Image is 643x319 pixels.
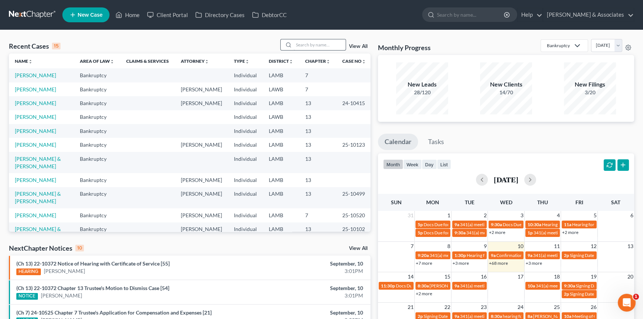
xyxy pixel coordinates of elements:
[593,211,597,220] span: 5
[78,12,102,18] span: New Case
[627,272,634,281] span: 20
[228,110,263,124] td: Individual
[263,110,299,124] td: LAWB
[16,268,41,275] div: HEARING
[9,42,61,51] div: Recent Cases
[299,173,336,187] td: 13
[426,199,439,205] span: Mon
[543,8,634,22] a: [PERSON_NAME] & Associates
[15,141,56,148] a: [PERSON_NAME]
[483,242,487,251] span: 9
[460,283,532,289] span: 341(a) meeting for [PERSON_NAME]
[74,138,120,152] td: Bankruptcy
[299,96,336,110] td: 13
[396,89,448,96] div: 28/120
[294,39,346,50] input: Search by name...
[349,44,368,49] a: View All
[15,58,33,64] a: Nameunfold_more
[424,222,485,227] span: Docs Due for [PERSON_NAME]
[336,187,372,208] td: 25-10499
[299,208,336,222] td: 7
[572,222,630,227] span: Hearing for [PERSON_NAME]
[228,208,263,222] td: Individual
[536,283,607,289] span: 341(a) meeting for [PERSON_NAME]
[378,43,431,52] h3: Monthly Progress
[234,58,249,64] a: Typeunfold_more
[528,283,535,289] span: 10a
[175,82,228,96] td: [PERSON_NAME]
[16,285,169,291] a: (Ch 13) 22-10372 Chapter 13 Trustee's Motion to Dismiss Case [54]
[407,211,414,220] span: 31
[326,59,330,64] i: unfold_more
[454,230,466,235] span: 9:30a
[336,96,372,110] td: 24-10415
[263,173,299,187] td: LAMB
[564,283,575,289] span: 9:30a
[263,82,299,96] td: LAWB
[537,199,548,205] span: Thu
[500,199,512,205] span: Wed
[9,244,84,253] div: NextChapter Notices
[75,245,84,251] div: 10
[263,68,299,82] td: LAMB
[383,159,403,169] button: month
[403,159,422,169] button: week
[407,303,414,312] span: 21
[299,110,336,124] td: 13
[464,199,474,205] span: Tue
[416,260,432,266] a: +7 more
[192,8,248,22] a: Directory Cases
[15,226,61,240] a: [PERSON_NAME] & [PERSON_NAME]
[15,156,61,169] a: [PERSON_NAME] & [PERSON_NAME]
[444,272,451,281] span: 15
[252,267,363,275] div: 3:01PM
[396,283,457,289] span: Docs Due for [PERSON_NAME]
[520,211,524,220] span: 3
[205,59,209,64] i: unfold_more
[228,138,263,152] td: Individual
[305,58,330,64] a: Chapterunfold_more
[503,222,587,227] span: Docs Due for [US_STATE][PERSON_NAME]
[480,89,532,96] div: 14/70
[611,199,620,205] span: Sat
[336,208,372,222] td: 25-10520
[44,267,85,275] a: [PERSON_NAME]
[418,283,429,289] span: 8:30a
[528,313,532,319] span: 8a
[228,222,263,244] td: Individual
[263,138,299,152] td: LAMB
[74,110,120,124] td: Bankruptcy
[454,253,466,258] span: 1:30p
[175,208,228,222] td: [PERSON_NAME]
[444,303,451,312] span: 22
[263,124,299,138] td: LAMB
[517,242,524,251] span: 10
[74,208,120,222] td: Bankruptcy
[228,173,263,187] td: Individual
[430,253,501,258] span: 341(a) meeting for [PERSON_NAME]
[630,211,634,220] span: 6
[447,211,451,220] span: 1
[263,222,299,244] td: LAMB
[424,313,534,319] span: Signing Date for [PERSON_NAME] and [PERSON_NAME]
[74,124,120,138] td: Bankruptcy
[494,176,518,183] h2: [DATE]
[480,303,487,312] span: 23
[518,8,542,22] a: Help
[422,159,437,169] button: day
[16,260,170,267] a: (Ch 13) 22-10372 Notice of Hearing with Certificate of Service [55]
[517,272,524,281] span: 17
[564,313,571,319] span: 10a
[143,8,192,22] a: Client Portal
[542,222,600,227] span: Hearing for [PERSON_NAME]
[618,294,636,312] iframe: Intercom live chat
[564,89,616,96] div: 3/20
[110,59,114,64] i: unfold_more
[269,58,293,64] a: Districtunfold_more
[52,43,61,49] div: 15
[181,58,209,64] a: Attorneyunfold_more
[553,303,561,312] span: 25
[41,292,82,299] a: [PERSON_NAME]
[299,222,336,244] td: 13
[175,96,228,110] td: [PERSON_NAME]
